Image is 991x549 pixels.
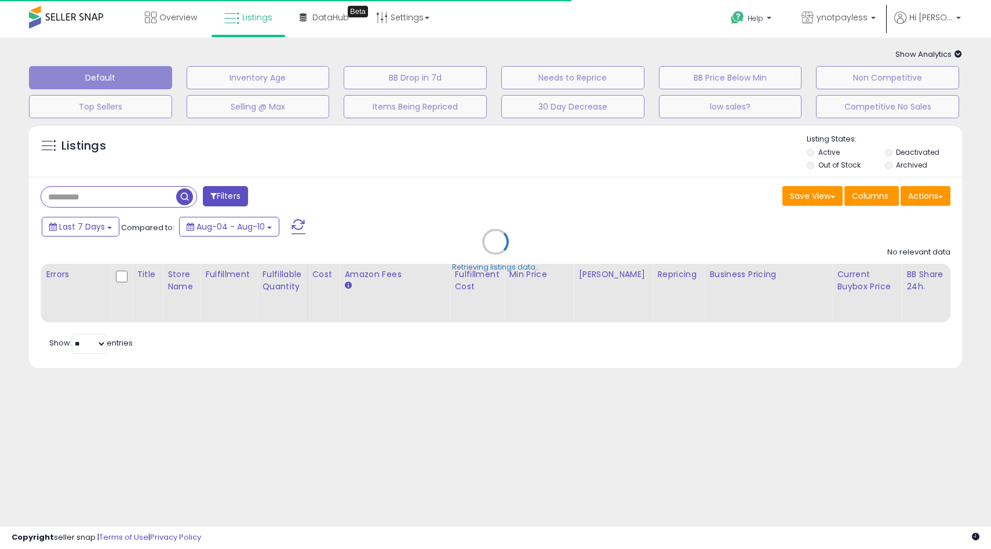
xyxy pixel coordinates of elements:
button: Needs to Reprice [501,66,644,89]
button: Default [29,66,172,89]
button: low sales? [659,95,802,118]
div: Retrieving listings data.. [452,262,539,272]
span: Listings [242,12,272,23]
a: Help [722,2,783,38]
i: Get Help [730,10,745,25]
a: Hi [PERSON_NAME] [894,12,961,38]
span: Hi [PERSON_NAME] [909,12,953,23]
button: Competitive No Sales [816,95,959,118]
span: ynotpayless [817,12,868,23]
span: Show Analytics [895,49,962,60]
button: BB Price Below Min [659,66,802,89]
span: Overview [159,12,197,23]
button: Non Competitive [816,66,959,89]
button: Inventory Age [187,66,330,89]
span: Help [748,13,763,23]
button: Selling @ Max [187,95,330,118]
button: Top Sellers [29,95,172,118]
button: BB Drop in 7d [344,66,487,89]
div: Tooltip anchor [348,6,368,17]
span: DataHub [312,12,349,23]
button: Items Being Repriced [344,95,487,118]
button: 30 Day Decrease [501,95,644,118]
